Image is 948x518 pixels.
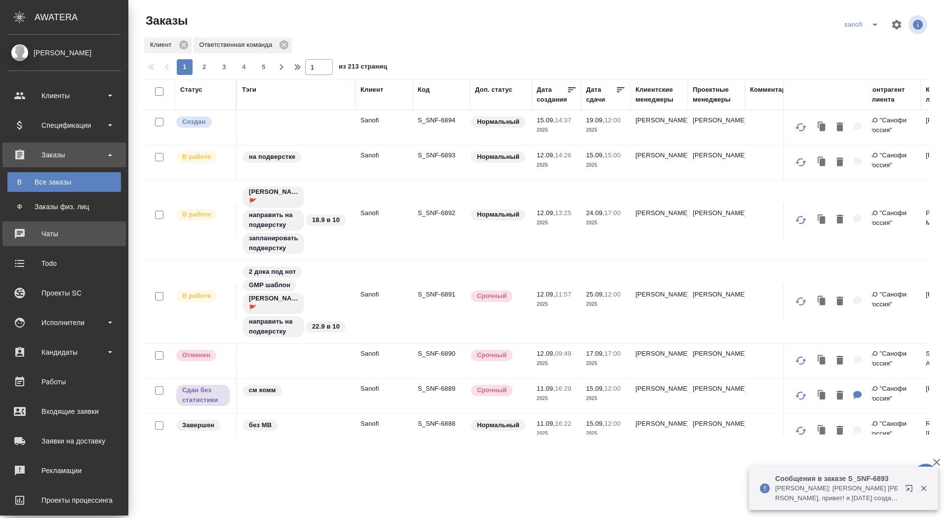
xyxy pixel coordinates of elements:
p: 2025 [586,359,626,369]
div: см комм [242,384,351,397]
div: на подверстке [242,150,351,164]
div: 2 дока под нот, GMP шаблон, Оля Дмитриева 🚩, направить на подверстку, 22.9 в 10 [242,265,351,338]
div: Оля Дмитриева 🚩, направить на подверстку, 18.9 в 10, запланировать подверстку [242,185,351,255]
td: [PERSON_NAME] [688,203,745,238]
p: [PERSON_NAME]: [PERSON_NAME] [PERSON_NAME], привет! я [DATE] создавала работу подверстки, где про... [775,483,899,503]
p: АО "Санофи Россия" [869,349,916,369]
p: В работе [182,291,211,301]
div: Доп. статус [475,85,513,95]
a: Заявки на доставку [2,429,126,453]
p: 2025 [537,299,576,309]
div: Все заказы [12,177,116,187]
td: [PERSON_NAME] [631,203,688,238]
td: [PERSON_NAME] [631,379,688,413]
span: Посмотреть информацию [908,15,929,34]
button: Удалить [831,117,848,138]
span: 4 [236,62,252,72]
p: АО "Санофи Россия" [869,290,916,309]
p: 11.09, [537,420,555,427]
button: Обновить [789,290,813,313]
p: 12.09, [537,151,555,159]
p: 15.09, [586,151,604,159]
p: GMP шаблон [249,280,290,290]
a: ВВсе заказы [7,172,121,192]
p: 12:00 [604,420,621,427]
p: Sanofi [360,115,408,125]
p: 2025 [586,160,626,170]
p: 15.09, [586,420,604,427]
button: Удалить [831,152,848,173]
p: Нормальный [477,152,519,162]
button: Клонировать [813,152,831,173]
button: Клонировать [813,386,831,406]
p: АО "Санофи Россия" [869,208,916,228]
p: Нормальный [477,210,519,220]
td: [PERSON_NAME] [631,414,688,448]
button: 🙏 [913,464,938,488]
p: 14:37 [555,116,571,124]
button: Обновить [789,115,813,139]
button: Удалить [831,421,848,441]
p: 2 дока под нот [249,267,296,277]
p: 12.09, [537,350,555,357]
button: Клонировать [813,117,831,138]
p: 12.09, [537,291,555,298]
p: Sanofi [360,290,408,299]
p: Sanofi [360,349,408,359]
p: АО "Санофи Россия" [869,384,916,404]
p: 18.9 в 10 [312,215,340,225]
td: [PERSON_NAME] [688,344,745,378]
button: Клонировать [813,421,831,441]
p: 15.09, [537,116,555,124]
button: Клонировать [813,292,831,312]
p: 09:49 [555,350,571,357]
span: 5 [256,62,272,72]
p: Завершен [182,420,214,430]
p: см комм [249,385,276,395]
p: Срочный [477,350,507,360]
p: Отменен [182,350,210,360]
p: Срочный [477,291,507,301]
td: [PERSON_NAME] [631,146,688,180]
div: Статус по умолчанию для стандартных заказов [470,150,527,164]
p: Клиент [150,40,175,50]
div: Входящие заявки [7,404,121,419]
p: 2025 [586,218,626,228]
p: 2025 [537,359,576,369]
p: 17.09, [586,350,604,357]
p: 19.09, [586,116,604,124]
p: АО "Санофи Россия" [869,115,916,135]
p: направить на подверстку [249,317,298,336]
p: 2025 [537,160,576,170]
p: Sanofi [360,384,408,394]
div: Ответственная команда [194,37,292,53]
div: Клиент [144,37,192,53]
div: Контрагент клиента [869,85,916,105]
p: 2025 [537,125,576,135]
p: 12:00 [604,385,621,392]
p: 16:29 [555,385,571,392]
p: Sanofi [360,208,408,218]
div: Статус [180,85,202,95]
div: Код [418,85,430,95]
p: без МВ [249,420,272,430]
div: Исполнители [7,315,121,330]
p: S_SNF-6894 [418,115,465,125]
button: Обновить [789,150,813,174]
div: Дата сдачи [586,85,616,105]
span: Настроить таблицу [885,13,908,37]
p: 15.09, [586,385,604,392]
p: 12.09, [537,209,555,217]
td: [PERSON_NAME] [631,344,688,378]
div: Заявки на доставку [7,434,121,448]
button: Открыть в новой вкладке [899,479,923,502]
p: 2025 [537,429,576,439]
div: Заказы физ. лиц [12,202,116,212]
td: [PERSON_NAME] [688,414,745,448]
p: 2025 [586,394,626,404]
div: Проекты SC [7,286,121,300]
td: [PERSON_NAME] [688,379,745,413]
p: 25.09, [586,291,604,298]
p: S_SNF-6892 [418,208,465,218]
p: Нормальный [477,117,519,127]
